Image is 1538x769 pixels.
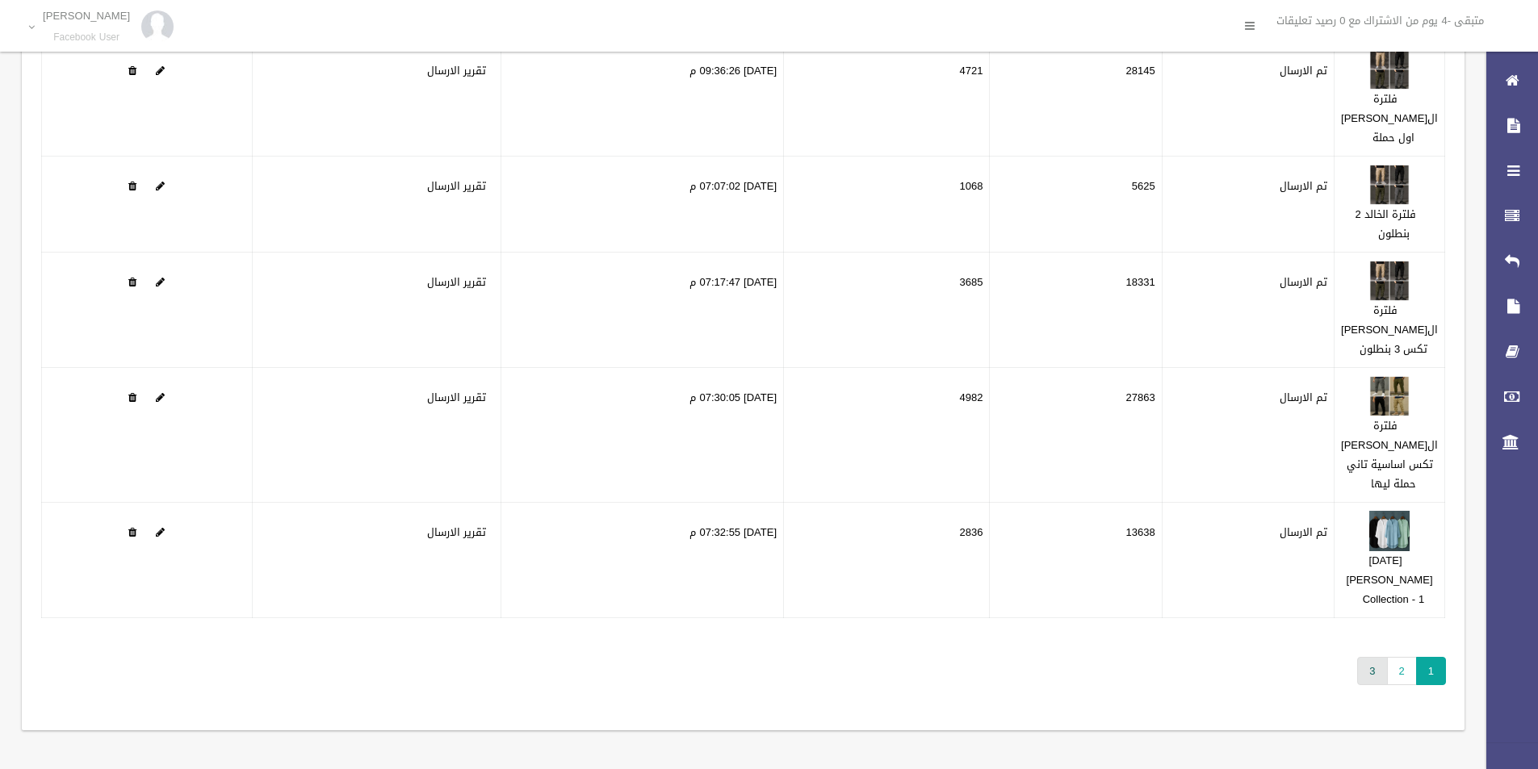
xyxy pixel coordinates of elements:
a: تقرير الارسال [427,522,486,542]
td: 18331 [990,253,1162,368]
td: [DATE] 09:36:26 م [501,40,784,157]
a: فلترة ال[PERSON_NAME] تكس 3 بنطلون [1341,300,1438,359]
td: 28145 [990,40,1162,157]
img: 638947786532257999.jpg [1369,49,1410,90]
a: تقرير الارسال [427,176,486,196]
label: تم الارسال [1280,273,1327,292]
td: [DATE] 07:32:55 م [501,503,784,618]
a: Edit [1369,387,1410,407]
td: [DATE] 07:07:02 م [501,157,784,253]
td: 13638 [990,503,1162,618]
label: تم الارسال [1280,388,1327,407]
a: 2 [1387,657,1417,685]
small: Facebook User [43,31,130,44]
a: Edit [156,522,165,542]
a: Edit [1369,522,1410,542]
td: 3685 [784,253,990,368]
span: 1 [1416,657,1446,685]
a: [DATE][PERSON_NAME] Collection - 1 [1347,550,1433,609]
td: [DATE] 07:30:05 م [501,368,784,503]
label: تم الارسال [1280,177,1327,196]
td: 4721 [784,40,990,157]
a: تقرير الارسال [427,61,486,81]
a: Edit [156,176,165,196]
a: تقرير الارسال [427,272,486,292]
td: 1068 [784,157,990,253]
img: 638949430397916500.jpg [1369,165,1410,205]
img: 638949433026661783.jpg [1369,261,1410,301]
img: 638949440489767691.jpg [1369,511,1410,551]
a: فلترة الخالد 2 بنطلون [1355,204,1415,244]
p: [PERSON_NAME] [43,10,130,22]
a: تقرير الارسال [427,387,486,407]
a: 3 [1357,657,1387,685]
img: 84628273_176159830277856_972693363922829312_n.jpg [141,10,174,43]
td: 2836 [784,503,990,618]
a: Edit [156,61,165,81]
td: 5625 [990,157,1162,253]
td: 4982 [784,368,990,503]
a: فلترة ال[PERSON_NAME] اول حملة [1341,89,1438,148]
a: Edit [1369,61,1410,81]
label: تم الارسال [1280,523,1327,542]
a: فلترة ال[PERSON_NAME] تكس اساسية تاني حملة ليها [1341,416,1438,494]
img: 638949439597267833.jpg [1369,376,1410,416]
a: Edit [1369,176,1410,196]
a: Edit [156,387,165,407]
td: 27863 [990,368,1162,503]
a: Edit [1369,272,1410,292]
label: تم الارسال [1280,61,1327,81]
a: Edit [156,272,165,292]
td: [DATE] 07:17:47 م [501,253,784,368]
